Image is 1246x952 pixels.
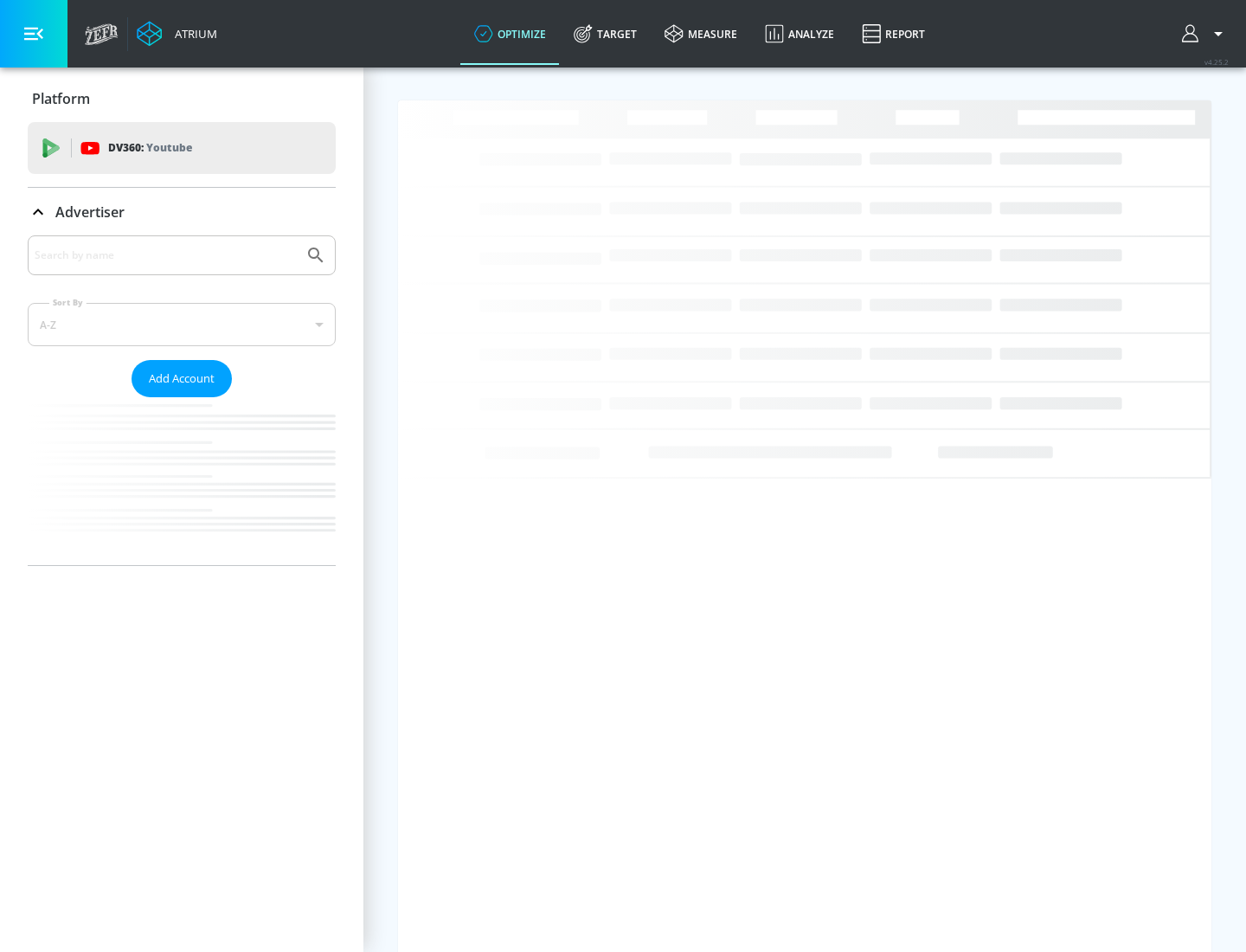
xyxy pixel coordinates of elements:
p: Platform [32,89,90,108]
div: Atrium [168,26,217,42]
span: Add Account [149,369,215,389]
p: DV360: [108,138,192,158]
div: Advertiser [28,188,336,236]
label: Sort By [49,297,87,308]
div: Platform [28,74,336,123]
div: DV360: Youtube [28,122,336,174]
input: Search by name [35,244,297,267]
a: Report [848,3,939,65]
div: A-Z [28,303,336,346]
div: Advertiser [28,235,336,565]
p: Advertiser [55,203,125,222]
a: optimize [460,3,560,65]
button: Add Account [132,360,232,397]
a: Analyze [751,3,848,65]
a: measure [651,3,751,65]
span: v 4.25.2 [1204,57,1229,67]
p: Youtube [146,138,192,157]
nav: list of Advertiser [28,397,336,565]
a: Atrium [137,21,217,47]
a: Target [560,3,651,65]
